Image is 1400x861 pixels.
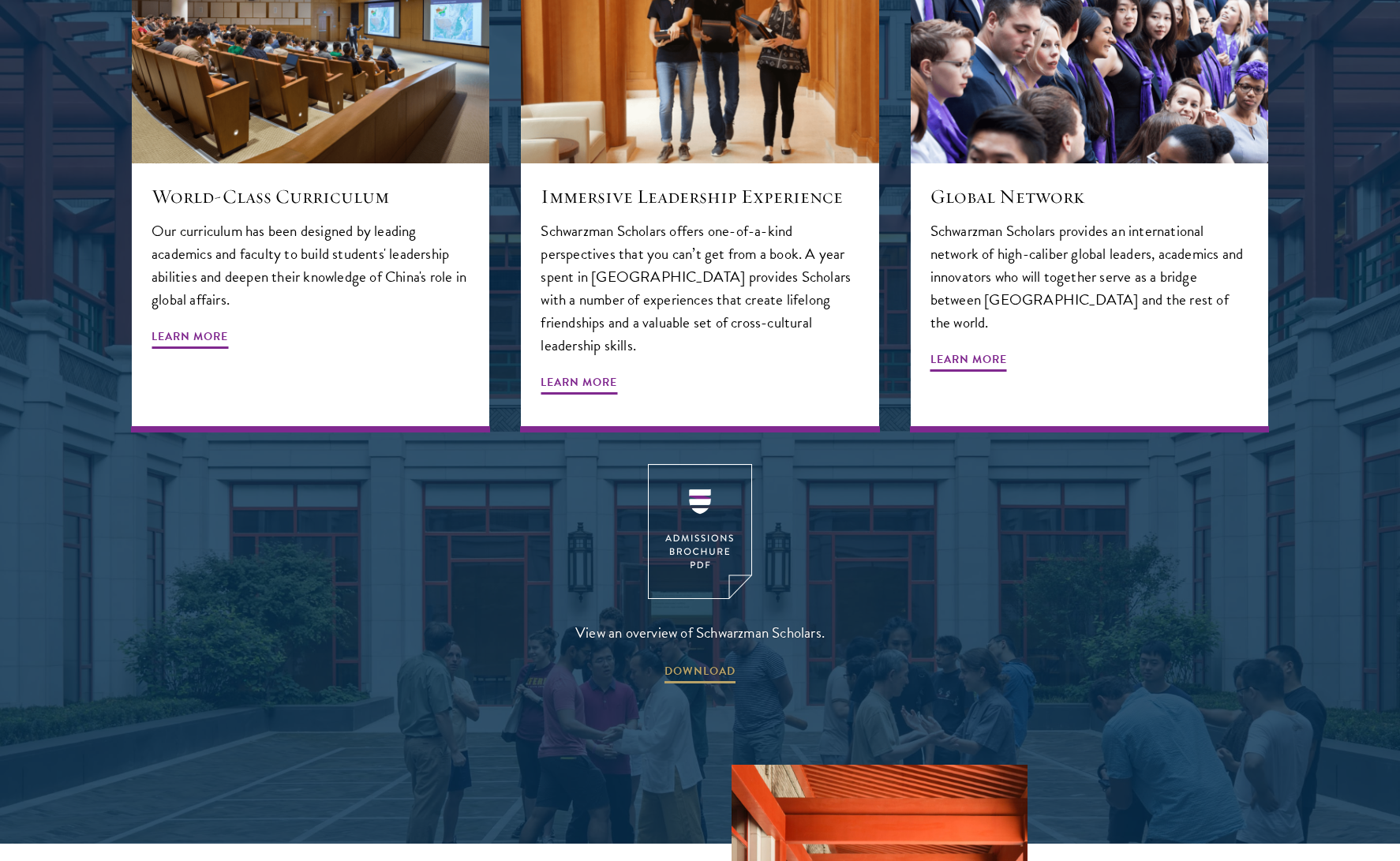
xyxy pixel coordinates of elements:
h5: Immersive Leadership Experience [541,183,859,210]
p: Schwarzman Scholars provides an international network of high-caliber global leaders, academics a... [930,219,1248,334]
span: View an overview of Schwarzman Scholars. [575,620,825,646]
span: Learn More [930,350,1007,374]
p: Our curriculum has been designed by leading academics and faculty to build students' leadership a... [152,219,470,311]
p: Schwarzman Scholars offers one-of-a-kind perspectives that you can’t get from a book. A year spen... [541,219,859,357]
h5: World-Class Curriculum [152,183,470,210]
h5: Global Network [930,183,1248,210]
span: DOWNLOAD [664,661,736,686]
a: View an overview of Schwarzman Scholars. DOWNLOAD [575,464,825,686]
span: Learn More [152,327,228,351]
span: Learn More [541,372,617,397]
